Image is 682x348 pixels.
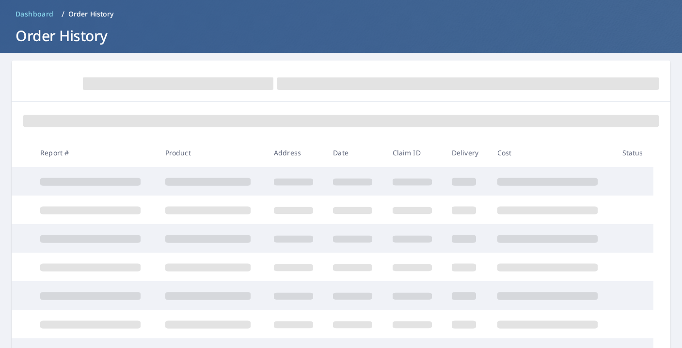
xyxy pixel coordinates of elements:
[490,138,615,167] th: Cost
[158,138,266,167] th: Product
[62,8,64,20] li: /
[32,138,158,167] th: Report #
[16,9,54,19] span: Dashboard
[68,9,114,19] p: Order History
[385,138,444,167] th: Claim ID
[12,6,670,22] nav: breadcrumb
[266,138,325,167] th: Address
[325,138,384,167] th: Date
[444,138,490,167] th: Delivery
[12,26,670,45] h1: Order History
[615,138,654,167] th: Status
[12,6,58,22] a: Dashboard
